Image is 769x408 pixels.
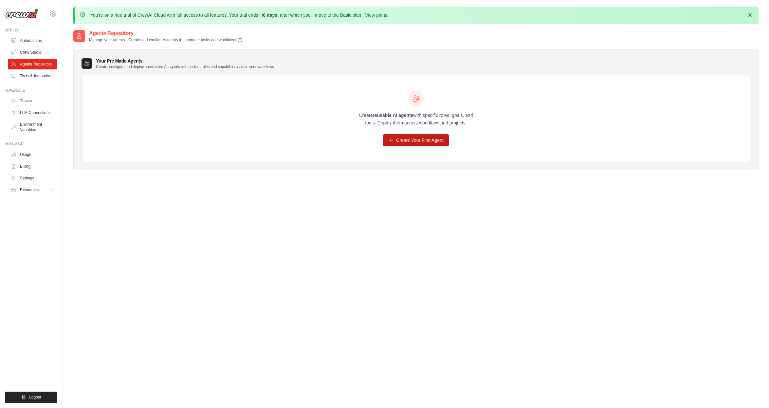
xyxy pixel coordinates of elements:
a: LLM Connections [8,107,57,118]
img: Logo [5,9,38,19]
a: Create Your First Agent [383,134,449,146]
a: Agents Repository [8,59,57,69]
p: Create, configure and deploy specialized AI agents with custom roles and capabilities across your... [96,64,274,69]
a: Environment Variables [8,119,57,135]
strong: 6 days [263,12,277,18]
span: Resources [20,187,39,193]
a: Crew Studio [8,47,57,58]
p: Manage your agents - Create and configure agents to automate tasks and workflows [89,37,243,43]
a: Traces [8,96,57,106]
a: Tools & Integrations [8,71,57,81]
div: Build [5,28,57,33]
a: Automations [8,35,57,46]
p: You're on a free trial of CrewAI Cloud with full access to all features. Your trial ends in , aft... [90,12,389,18]
a: Billing [8,161,57,172]
p: Create with specific roles, goals, and tools. Deploy them across workflows and projects. [353,112,479,127]
h2: Agents Repository [89,29,243,37]
a: View plans [365,12,387,18]
a: Settings [8,173,57,183]
span: Logout [29,395,41,400]
strong: reusable AI agents [373,113,413,118]
button: Logout [5,392,57,403]
h3: Your Pre Made Agents [96,58,274,69]
button: Resources [8,185,57,195]
a: Usage [8,149,57,160]
div: Manage [5,141,57,147]
div: Operate [5,88,57,93]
